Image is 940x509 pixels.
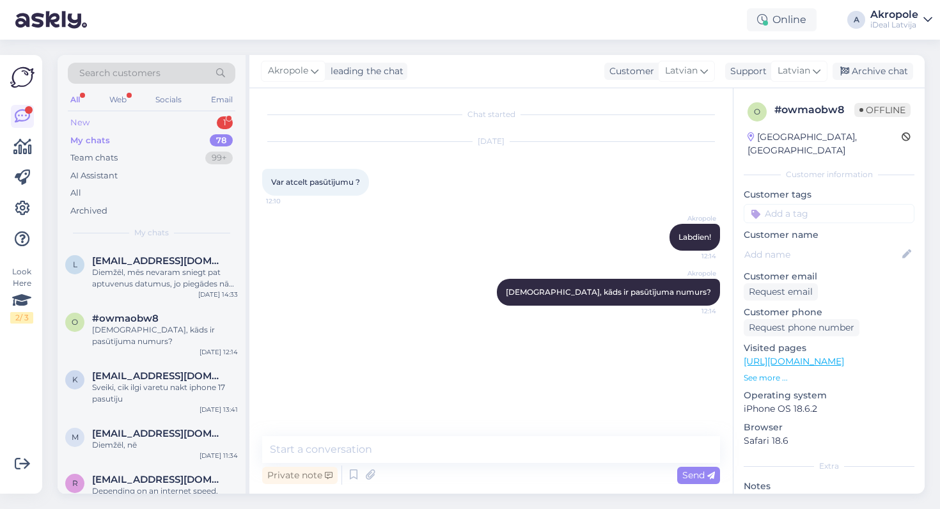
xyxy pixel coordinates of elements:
span: Search customers [79,67,161,80]
p: iPhone OS 18.6.2 [744,402,914,416]
div: Archive chat [833,63,913,80]
span: millere.emma@gmail.com [92,428,225,439]
div: Look Here [10,266,33,324]
span: r [72,478,78,488]
span: 12:14 [668,306,716,316]
div: New [70,116,90,129]
span: Labdien! [678,232,711,242]
p: Notes [744,480,914,493]
div: A [847,11,865,29]
div: leading the chat [325,65,403,78]
span: o [72,317,78,327]
div: Support [725,65,767,78]
div: Online [747,8,817,31]
div: Socials [153,91,184,108]
span: Send [682,469,715,481]
span: redwolfkid1@gmail.com [92,474,225,485]
div: Request phone number [744,319,859,336]
div: 2 / 3 [10,312,33,324]
div: Customer [604,65,654,78]
div: Team chats [70,152,118,164]
div: All [70,187,81,200]
span: m [72,432,79,442]
span: Akropole [668,214,716,223]
span: My chats [134,227,169,239]
span: lelde.kurzemniece222@gmail.com [92,255,225,267]
p: Operating system [744,389,914,402]
div: [DATE] 11:34 [200,451,238,460]
span: Akropole [668,269,716,278]
div: 99+ [205,152,233,164]
span: l [73,260,77,269]
div: Depending on an internet speed, 30min-1h [92,485,238,508]
a: AkropoleiDeal Latvija [870,10,932,30]
div: [DATE] 12:14 [200,347,238,357]
div: Customer information [744,169,914,180]
div: My chats [70,134,110,147]
div: [DATE] 14:33 [198,290,238,299]
p: See more ... [744,372,914,384]
div: All [68,91,82,108]
div: Diemžēl, mēs nevaram sniegt pat aptuvenus datumus, jo piegādes nāk nesistemātiski un piegādātās p... [92,267,238,290]
div: Email [208,91,235,108]
span: [DEMOGRAPHIC_DATA], kāds ir pasūtījuma numurs? [506,287,711,297]
span: Akropole [268,64,308,78]
p: Browser [744,421,914,434]
div: Request email [744,283,818,301]
p: Customer phone [744,306,914,319]
span: 12:10 [266,196,314,206]
div: [DATE] [262,136,720,147]
img: Askly Logo [10,65,35,90]
div: Akropole [870,10,918,20]
div: AI Assistant [70,169,118,182]
span: k [72,375,78,384]
p: Safari 18.6 [744,434,914,448]
div: Chat started [262,109,720,120]
div: # owmaobw8 [774,102,854,118]
div: Private note [262,467,338,484]
div: Sveiki, cik ilgi varetu nakt iphone 17 pasutiju [92,382,238,405]
a: [URL][DOMAIN_NAME] [744,356,844,367]
div: 1 [217,116,233,129]
p: Customer email [744,270,914,283]
span: kristersmors1@gmail.com [92,370,225,382]
div: Archived [70,205,107,217]
div: Diemžēl, nē [92,439,238,451]
input: Add name [744,247,900,262]
div: iDeal Latvija [870,20,918,30]
span: Var atcelt pasūtījumu ? [271,177,360,187]
p: Customer name [744,228,914,242]
span: Latvian [665,64,698,78]
span: o [754,107,760,116]
div: [DEMOGRAPHIC_DATA], kāds ir pasūtījuma numurs? [92,324,238,347]
div: Extra [744,460,914,472]
div: [DATE] 13:41 [200,405,238,414]
input: Add a tag [744,204,914,223]
span: 12:14 [668,251,716,261]
span: Latvian [778,64,810,78]
div: Web [107,91,129,108]
p: Customer tags [744,188,914,201]
span: #owmaobw8 [92,313,159,324]
span: Offline [854,103,911,117]
div: 78 [210,134,233,147]
p: Visited pages [744,341,914,355]
div: [GEOGRAPHIC_DATA], [GEOGRAPHIC_DATA] [748,130,902,157]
